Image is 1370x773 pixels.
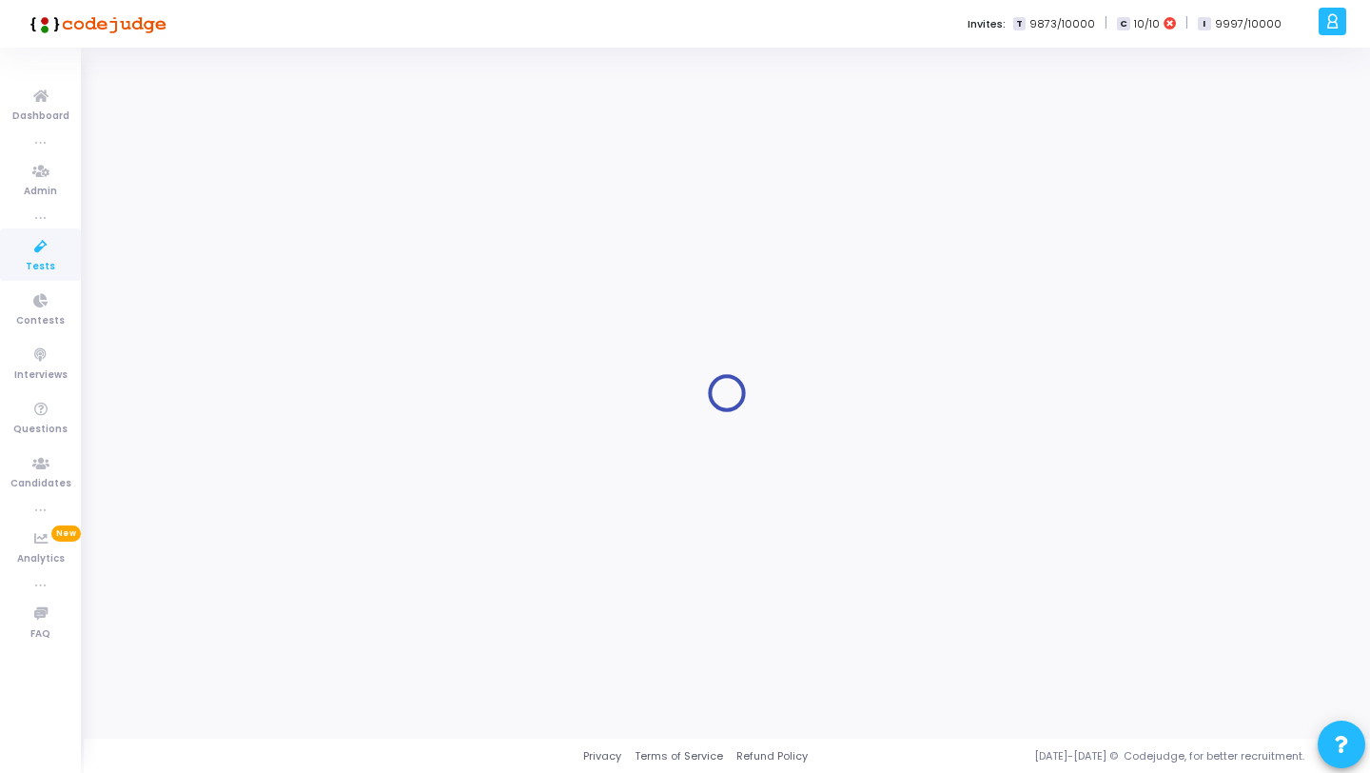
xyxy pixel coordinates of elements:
a: Terms of Service [635,748,723,764]
span: Dashboard [12,109,69,125]
span: 10/10 [1134,16,1160,32]
span: | [1185,13,1188,33]
span: 9873/10000 [1029,16,1095,32]
span: Candidates [10,476,71,492]
span: Analytics [17,551,65,567]
div: [DATE]-[DATE] © Codejudge, for better recruitment. [808,748,1346,764]
span: C [1117,17,1129,31]
span: FAQ [30,626,50,643]
span: | [1105,13,1107,33]
span: Interviews [14,367,68,384]
a: Refund Policy [736,748,808,764]
span: Questions [13,422,68,438]
span: T [1013,17,1026,31]
span: 9997/10000 [1215,16,1282,32]
a: Privacy [583,748,621,764]
span: New [51,525,81,542]
img: logo [24,5,166,43]
label: Invites: [968,16,1006,32]
span: Admin [24,184,57,200]
span: Contests [16,313,65,329]
span: Tests [26,259,55,275]
span: I [1198,17,1210,31]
